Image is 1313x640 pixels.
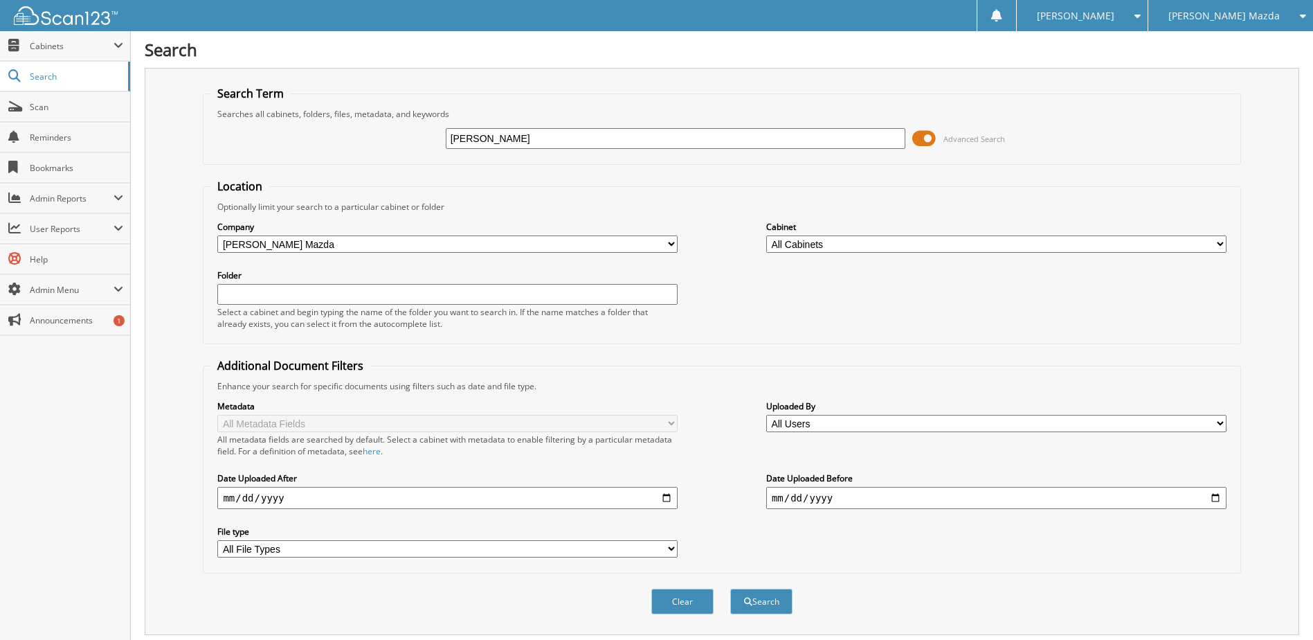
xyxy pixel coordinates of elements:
[943,134,1005,144] span: Advanced Search
[30,254,123,265] span: Help
[766,221,1226,233] label: Cabinet
[1037,12,1114,20] span: [PERSON_NAME]
[210,380,1233,392] div: Enhance your search for specific documents using filters such as date and file type.
[30,314,123,326] span: Announcements
[145,38,1299,61] h1: Search
[30,132,123,143] span: Reminders
[363,445,381,457] a: here
[114,315,125,326] div: 1
[210,201,1233,213] div: Optionally limit your search to a particular cabinet or folder
[766,472,1226,484] label: Date Uploaded Before
[217,487,678,509] input: start
[217,472,678,484] label: Date Uploaded After
[30,40,114,52] span: Cabinets
[217,526,678,537] label: File type
[217,434,678,457] div: All metadata fields are searched by default. Select a cabinet with metadata to enable filtering b...
[30,223,114,235] span: User Reports
[30,193,114,204] span: Admin Reports
[210,108,1233,120] div: Searches all cabinets, folders, files, metadata, and keywords
[210,86,291,101] legend: Search Term
[1168,12,1280,20] span: [PERSON_NAME] Mazda
[217,269,678,281] label: Folder
[30,284,114,296] span: Admin Menu
[766,400,1226,412] label: Uploaded By
[217,221,678,233] label: Company
[14,6,118,25] img: scan123-logo-white.svg
[210,179,269,194] legend: Location
[217,400,678,412] label: Metadata
[30,101,123,113] span: Scan
[30,71,121,82] span: Search
[217,306,678,330] div: Select a cabinet and begin typing the name of the folder you want to search in. If the name match...
[730,589,793,614] button: Search
[651,589,714,614] button: Clear
[766,487,1226,509] input: end
[210,358,370,373] legend: Additional Document Filters
[1244,574,1313,640] iframe: Chat Widget
[30,162,123,174] span: Bookmarks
